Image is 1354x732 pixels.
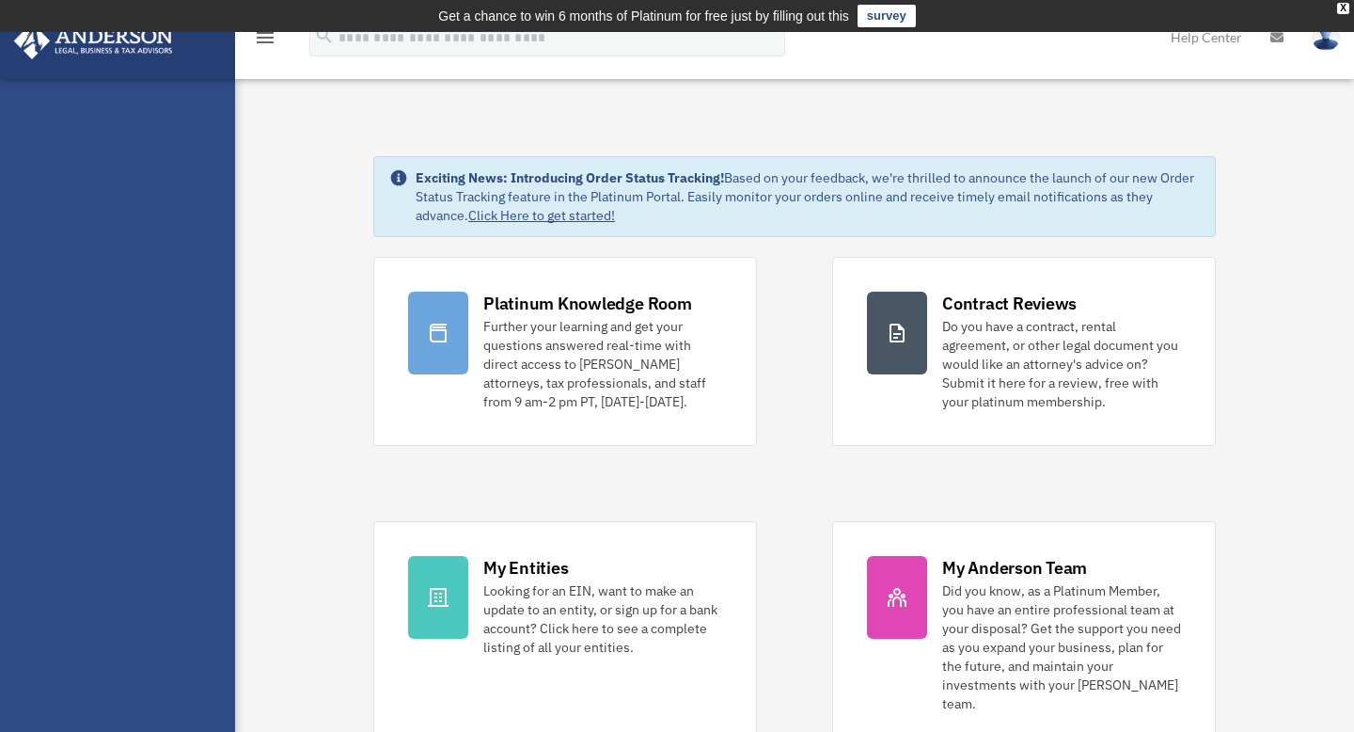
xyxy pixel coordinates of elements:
a: Click Here to get started! [468,207,615,224]
a: survey [858,5,916,27]
a: Platinum Knowledge Room Further your learning and get your questions answered real-time with dire... [373,257,757,446]
img: Anderson Advisors Platinum Portal [8,23,179,59]
div: Looking for an EIN, want to make an update to an entity, or sign up for a bank account? Click her... [483,581,722,657]
img: User Pic [1312,24,1340,51]
a: menu [254,33,276,49]
div: Contract Reviews [942,292,1077,315]
div: Get a chance to win 6 months of Platinum for free just by filling out this [438,5,849,27]
i: search [314,25,335,46]
div: Do you have a contract, rental agreement, or other legal document you would like an attorney's ad... [942,317,1181,411]
strong: Exciting News: Introducing Order Status Tracking! [416,169,724,186]
div: My Anderson Team [942,556,1087,580]
div: My Entities [483,556,568,580]
div: Platinum Knowledge Room [483,292,692,315]
a: Contract Reviews Do you have a contract, rental agreement, or other legal document you would like... [832,257,1216,446]
div: Further your learning and get your questions answered real-time with direct access to [PERSON_NAM... [483,317,722,411]
div: Did you know, as a Platinum Member, you have an entire professional team at your disposal? Get th... [942,581,1181,713]
div: Based on your feedback, we're thrilled to announce the launch of our new Order Status Tracking fe... [416,168,1200,225]
div: close [1337,3,1349,14]
i: menu [254,26,276,49]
